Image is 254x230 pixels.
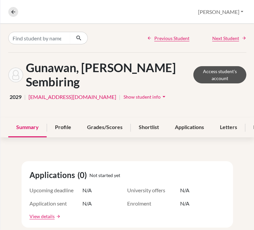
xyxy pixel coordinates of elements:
img: Ozean Starke Sembiring Gunawan's avatar [8,68,23,82]
span: 2029 [10,93,22,101]
span: | [119,93,121,101]
div: Grades/Scores [79,118,130,137]
span: N/A [82,200,92,207]
span: University offers [127,186,180,194]
span: N/A [180,200,190,207]
div: Summary [8,118,47,137]
span: Enrolment [127,200,180,207]
a: arrow_forward [55,214,61,219]
span: Not started yet [89,172,120,179]
div: Shortlist [131,118,167,137]
a: View details [29,213,55,220]
span: Previous Student [154,35,189,42]
span: (0) [77,169,89,181]
a: Access student's account [193,66,246,83]
input: Find student by name... [8,32,71,44]
span: N/A [180,186,190,194]
div: Profile [47,118,79,137]
a: Next Student [212,35,246,42]
div: Letters [212,118,245,137]
span: Applications [29,169,77,181]
span: Show student info [124,94,161,100]
span: Upcoming deadline [29,186,82,194]
a: Previous Student [147,35,189,42]
i: arrow_drop_down [161,93,167,100]
button: Show student infoarrow_drop_down [123,92,168,102]
a: [EMAIL_ADDRESS][DOMAIN_NAME] [28,93,116,101]
span: Next Student [212,35,239,42]
span: Application sent [29,200,82,207]
div: Applications [167,118,212,137]
button: [PERSON_NAME] [195,6,246,18]
span: | [24,93,26,101]
span: N/A [82,186,92,194]
h1: Gunawan, [PERSON_NAME] Sembiring [26,61,193,89]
